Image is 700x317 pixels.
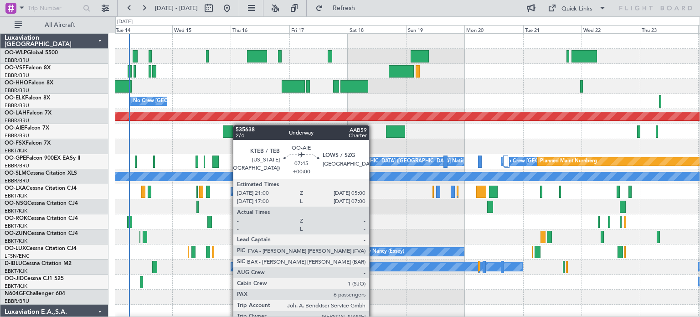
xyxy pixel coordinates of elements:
[5,276,64,281] a: OO-JIDCessna CJ1 525
[5,298,29,305] a: EBBR/BRU
[5,156,26,161] span: OO-GPE
[640,25,698,33] div: Thu 23
[5,140,51,146] a: OO-FSXFalcon 7X
[5,238,27,244] a: EBKT/KJK
[5,110,26,116] span: OO-LAH
[582,25,640,33] div: Wed 22
[231,25,289,33] div: Thu 16
[5,231,78,236] a: OO-ZUNCessna Citation CJ4
[5,208,27,214] a: EBKT/KJK
[117,18,133,26] div: [DATE]
[5,162,29,169] a: EBBR/BRU
[5,291,26,296] span: N604GF
[5,117,29,124] a: EBBR/BRU
[233,260,327,274] div: No Crew Kortrijk-[GEOGRAPHIC_DATA]
[5,50,58,56] a: OO-WLPGlobal 5500
[5,268,27,275] a: EBKT/KJK
[350,245,404,259] div: No Crew Nancy (Essey)
[233,185,386,198] div: No Crew [GEOGRAPHIC_DATA] ([GEOGRAPHIC_DATA] National)
[5,132,29,139] a: EBBR/BRU
[5,95,25,101] span: OO-ELK
[348,25,406,33] div: Sat 18
[5,140,26,146] span: OO-FSX
[5,57,29,64] a: EBBR/BRU
[5,125,49,131] a: OO-AIEFalcon 7X
[114,25,172,33] div: Tue 14
[28,1,80,15] input: Trip Number
[10,18,99,32] button: All Aircraft
[5,216,27,221] span: OO-ROK
[5,261,72,266] a: D-IBLUCessna Citation M2
[325,5,363,11] span: Refresh
[5,201,27,206] span: OO-NSG
[5,156,80,161] a: OO-GPEFalcon 900EX EASy II
[133,94,286,108] div: No Crew [GEOGRAPHIC_DATA] ([GEOGRAPHIC_DATA] National)
[5,110,51,116] a: OO-LAHFalcon 7X
[5,80,53,86] a: OO-HHOFalcon 8X
[5,223,27,229] a: EBKT/KJK
[5,102,29,109] a: EBBR/BRU
[321,155,474,168] div: No Crew [GEOGRAPHIC_DATA] ([GEOGRAPHIC_DATA] National)
[5,125,24,131] span: OO-AIE
[5,65,26,71] span: OO-VSF
[543,1,611,16] button: Quick Links
[5,201,78,206] a: OO-NSGCessna Citation CJ4
[5,192,27,199] a: EBKT/KJK
[5,216,78,221] a: OO-ROKCessna Citation CJ4
[561,5,592,14] div: Quick Links
[5,80,28,86] span: OO-HHO
[5,65,51,71] a: OO-VSFFalcon 8X
[523,25,582,33] div: Tue 21
[5,253,30,260] a: LFSN/ENC
[5,177,29,184] a: EBBR/BRU
[5,283,27,290] a: EBKT/KJK
[289,25,348,33] div: Fri 17
[5,171,26,176] span: OO-SLM
[406,25,464,33] div: Sun 19
[5,186,77,191] a: OO-LXACessna Citation CJ4
[5,171,77,176] a: OO-SLMCessna Citation XLS
[5,147,27,154] a: EBKT/KJK
[5,72,29,79] a: EBBR/BRU
[5,95,50,101] a: OO-ELKFalcon 8X
[5,186,26,191] span: OO-LXA
[24,22,96,28] span: All Aircraft
[5,87,29,94] a: EBBR/BRU
[464,25,523,33] div: Mon 20
[172,25,231,33] div: Wed 15
[540,155,597,168] div: Planned Maint Nurnberg
[311,1,366,16] button: Refresh
[5,50,27,56] span: OO-WLP
[5,246,26,251] span: OO-LUX
[5,276,24,281] span: OO-JID
[5,231,27,236] span: OO-ZUN
[5,291,65,296] a: N604GFChallenger 604
[5,246,77,251] a: OO-LUXCessna Citation CJ4
[155,4,198,12] span: [DATE] - [DATE]
[5,261,22,266] span: D-IBLU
